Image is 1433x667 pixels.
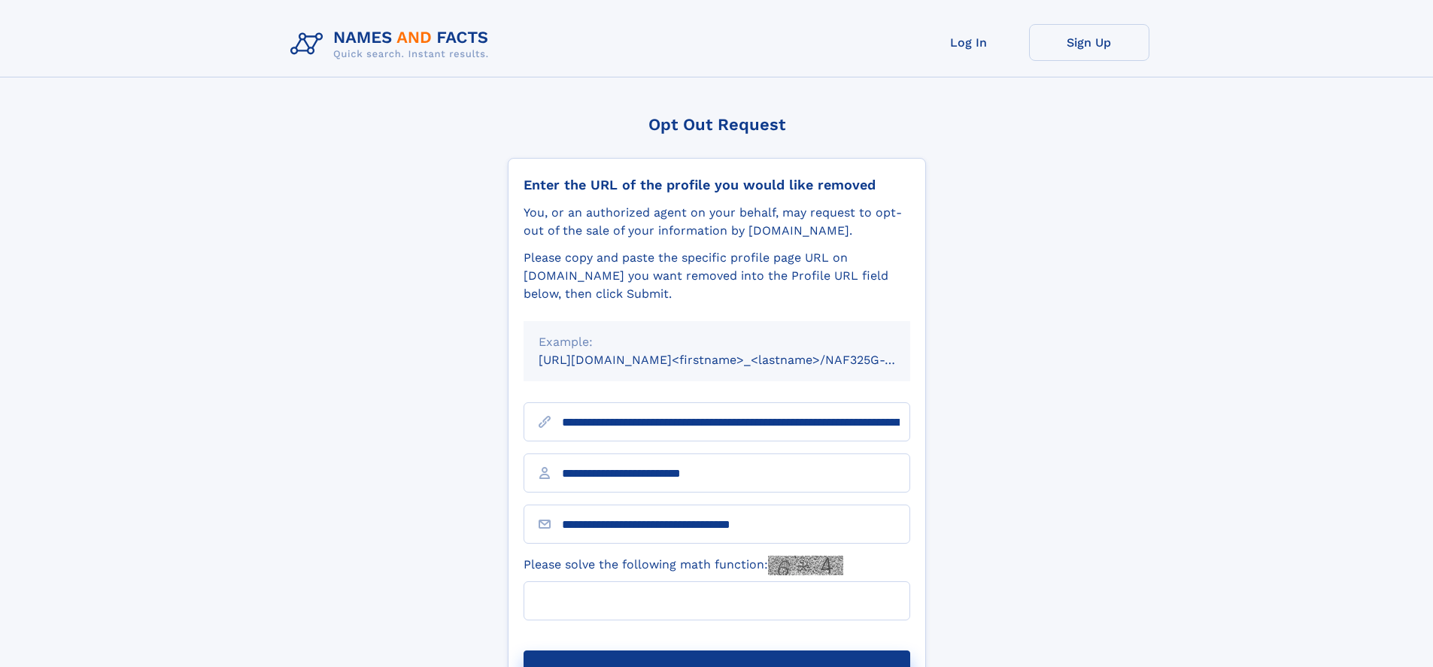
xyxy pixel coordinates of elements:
a: Sign Up [1029,24,1149,61]
div: You, or an authorized agent on your behalf, may request to opt-out of the sale of your informatio... [524,204,910,240]
small: [URL][DOMAIN_NAME]<firstname>_<lastname>/NAF325G-xxxxxxxx [539,353,939,367]
div: Example: [539,333,895,351]
img: Logo Names and Facts [284,24,501,65]
a: Log In [909,24,1029,61]
div: Enter the URL of the profile you would like removed [524,177,910,193]
div: Please copy and paste the specific profile page URL on [DOMAIN_NAME] you want removed into the Pr... [524,249,910,303]
div: Opt Out Request [508,115,926,134]
label: Please solve the following math function: [524,556,843,575]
